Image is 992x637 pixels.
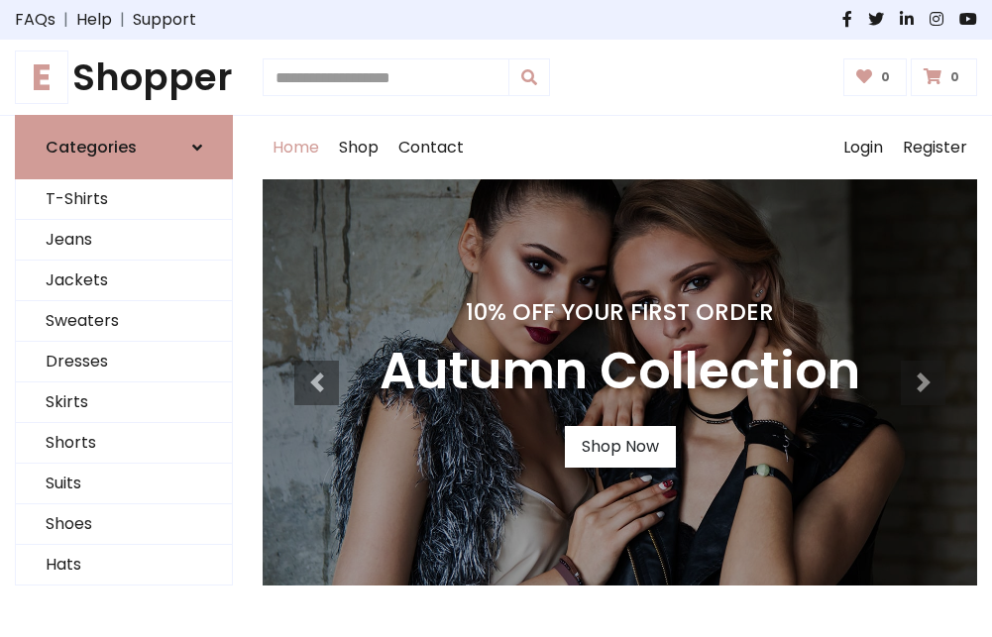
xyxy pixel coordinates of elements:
[46,138,137,157] h6: Categories
[843,58,908,96] a: 0
[15,115,233,179] a: Categories
[15,51,68,104] span: E
[16,342,232,382] a: Dresses
[16,423,232,464] a: Shorts
[15,8,55,32] a: FAQs
[876,68,895,86] span: 0
[15,55,233,99] a: EShopper
[329,116,388,179] a: Shop
[893,116,977,179] a: Register
[16,301,232,342] a: Sweaters
[380,342,860,402] h3: Autumn Collection
[263,116,329,179] a: Home
[16,504,232,545] a: Shoes
[945,68,964,86] span: 0
[16,179,232,220] a: T-Shirts
[112,8,133,32] span: |
[388,116,474,179] a: Contact
[565,426,676,468] a: Shop Now
[16,382,232,423] a: Skirts
[16,545,232,585] a: Hats
[76,8,112,32] a: Help
[133,8,196,32] a: Support
[380,298,860,326] h4: 10% Off Your First Order
[911,58,977,96] a: 0
[16,220,232,261] a: Jeans
[16,261,232,301] a: Jackets
[833,116,893,179] a: Login
[16,464,232,504] a: Suits
[55,8,76,32] span: |
[15,55,233,99] h1: Shopper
